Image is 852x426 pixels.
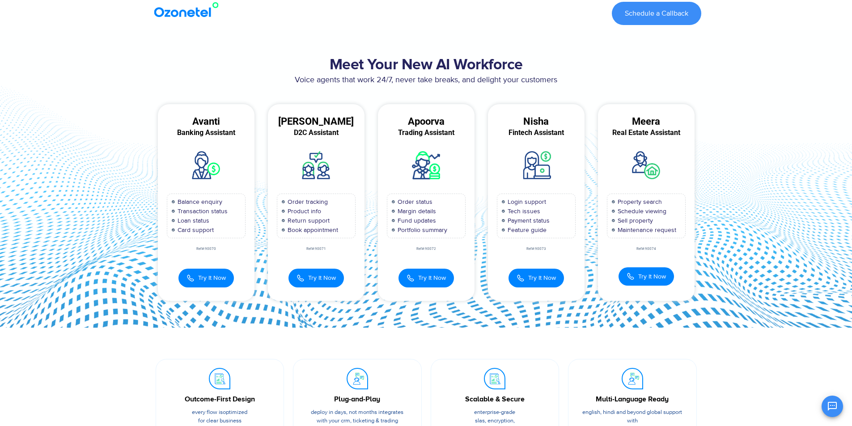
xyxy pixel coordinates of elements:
span: Product info [285,207,321,216]
span: Book appointment [285,225,338,235]
span: Tech issues [505,207,540,216]
p: Voice agents that work 24/7, never take breaks, and delight your customers [151,74,701,86]
span: Sell property [615,216,653,225]
span: Payment status [505,216,550,225]
button: Try It Now [619,267,674,286]
div: D2C Assistant [268,129,365,137]
span: Portfolio summary [395,225,447,235]
button: Try It Now [178,269,234,287]
div: Ref#:90070 [158,247,254,251]
div: Nisha [488,118,585,126]
span: Try It Now [308,273,336,283]
span: Margin details [395,207,436,216]
span: Balance enquiry [175,197,222,207]
div: Real Estate Assistant [598,129,695,137]
button: Try It Now [509,269,564,287]
span: Feature guide [505,225,547,235]
img: Call Icon [517,273,525,283]
span: Try It Now [198,273,226,283]
img: Call Icon [297,273,305,283]
div: Banking Assistant [158,129,254,137]
button: Open chat [822,396,843,417]
span: Try It Now [638,272,666,281]
span: Loan status [175,216,209,225]
div: Ref#:90074 [598,247,695,251]
button: Try It Now [288,269,344,287]
span: Card support [175,225,214,235]
span: Schedule a Callback [625,10,688,17]
span: Login support [505,197,546,207]
div: Meera [598,118,695,126]
span: Every flow is [192,409,223,416]
div: Ref#:90071 [268,247,365,251]
div: Outcome-First Design [170,394,271,405]
div: Fintech Assistant [488,129,585,137]
div: Scalable & Secure [445,394,546,405]
div: Apoorva [378,118,475,126]
div: Plug-and-Play [307,394,408,405]
div: Trading Assistant [378,129,475,137]
span: Try It Now [418,273,446,283]
div: Ref#:90072 [378,247,475,251]
span: Enterprise-grade [474,409,515,416]
div: Avanti [158,118,254,126]
div: Multi-Language Ready [582,394,683,405]
div: [PERSON_NAME] [268,118,365,126]
img: Call Icon [627,272,635,280]
div: Ref#:90073 [488,247,585,251]
span: Try It Now [528,273,556,283]
span: Fund updates [395,216,436,225]
a: Schedule a Callback [612,2,701,25]
button: Try It Now [398,269,454,287]
h2: Meet Your New AI Workforce [151,56,701,74]
span: Property search [615,197,662,207]
span: Schedule viewing [615,207,666,216]
span: optimized [223,409,247,416]
span: Order status [395,197,432,207]
span: Maintenance request [615,225,676,235]
span: Order tracking [285,197,328,207]
img: Call Icon [407,273,415,283]
span: Transaction status [175,207,228,216]
img: Call Icon [187,273,195,283]
span: Return support [285,216,330,225]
